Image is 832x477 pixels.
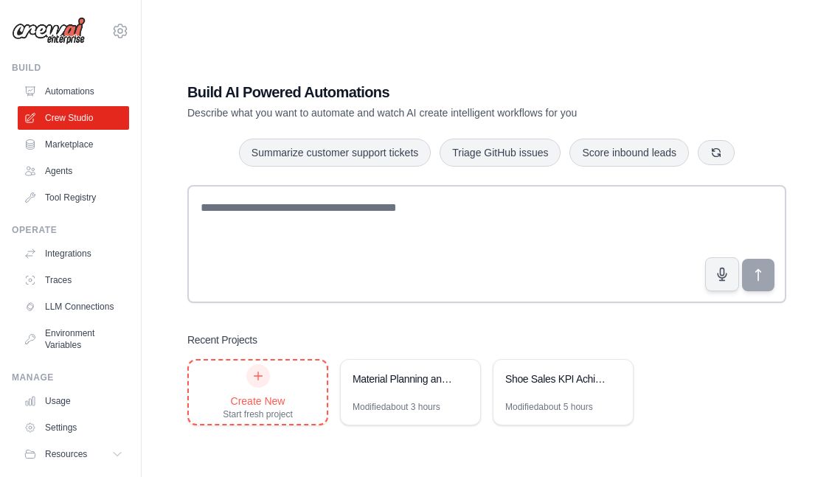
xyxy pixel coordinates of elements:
[505,372,606,386] div: Shoe Sales KPI Achievement Strategy
[353,401,440,413] div: Modified about 3 hours
[18,389,129,413] a: Usage
[223,408,293,420] div: Start fresh project
[18,242,129,265] a: Integrations
[18,416,129,439] a: Settings
[18,80,129,103] a: Automations
[758,406,832,477] iframe: Chat Widget
[187,105,683,120] p: Describe what you want to automate and watch AI create intelligent workflows for you
[12,224,129,236] div: Operate
[18,321,129,357] a: Environment Variables
[353,372,454,386] div: Material Planning and Resin Ordering Optimizer
[12,62,129,74] div: Build
[18,268,129,292] a: Traces
[18,442,129,466] button: Resources
[223,394,293,408] div: Create New
[440,139,561,167] button: Triage GitHub issues
[18,186,129,209] a: Tool Registry
[187,332,257,347] h3: Recent Projects
[187,82,683,102] h1: Build AI Powered Automations
[12,17,86,45] img: Logo
[18,106,129,130] a: Crew Studio
[569,139,689,167] button: Score inbound leads
[698,140,735,165] button: Get new suggestions
[505,401,593,413] div: Modified about 5 hours
[18,295,129,318] a: LLM Connections
[18,133,129,156] a: Marketplace
[18,159,129,183] a: Agents
[45,448,87,460] span: Resources
[12,372,129,383] div: Manage
[705,257,739,291] button: Click to speak your automation idea
[239,139,431,167] button: Summarize customer support tickets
